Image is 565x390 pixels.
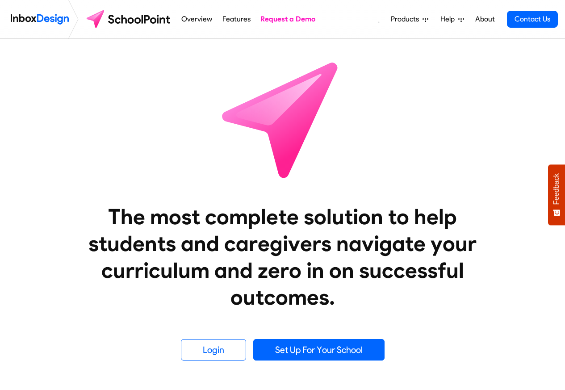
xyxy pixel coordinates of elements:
[391,14,423,25] span: Products
[440,14,458,25] span: Help
[552,173,561,205] span: Feedback
[181,339,246,361] a: Login
[387,10,432,28] a: Products
[179,10,215,28] a: Overview
[507,11,558,28] a: Contact Us
[220,10,253,28] a: Features
[548,164,565,225] button: Feedback - Show survey
[253,339,385,361] a: Set Up For Your School
[258,10,318,28] a: Request a Demo
[437,10,468,28] a: Help
[473,10,497,28] a: About
[82,8,176,30] img: schoolpoint logo
[202,39,363,200] img: icon_schoolpoint.svg
[71,203,495,310] heading: The most complete solution to help students and caregivers navigate your curriculum and zero in o...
